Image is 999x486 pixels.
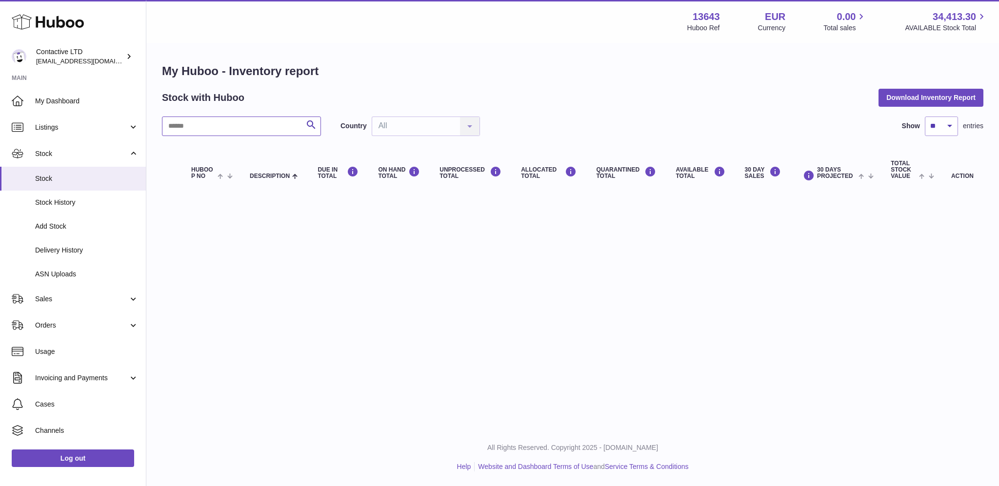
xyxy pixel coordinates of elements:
[475,462,688,471] li: and
[35,321,128,330] span: Orders
[12,449,134,467] a: Log out
[457,463,471,470] a: Help
[963,121,983,131] span: entries
[35,270,139,279] span: ASN Uploads
[35,174,139,183] span: Stock
[676,166,725,179] div: AVAILABLE Total
[837,10,856,23] span: 0.00
[35,198,139,207] span: Stock History
[318,166,359,179] div: DUE IN TOTAL
[12,49,26,64] img: soul@SOWLhome.com
[162,91,244,104] h2: Stock with Huboo
[521,166,577,179] div: ALLOCATED Total
[823,23,867,33] span: Total sales
[687,23,720,33] div: Huboo Ref
[478,463,593,470] a: Website and Dashboard Terms of Use
[693,10,720,23] strong: 13643
[250,173,290,179] span: Description
[35,149,128,158] span: Stock
[440,166,501,179] div: UNPROCESSED Total
[36,57,143,65] span: [EMAIL_ADDRESS][DOMAIN_NAME]
[35,294,128,304] span: Sales
[765,10,785,23] strong: EUR
[951,173,974,179] div: Action
[745,166,781,179] div: 30 DAY SALES
[605,463,689,470] a: Service Terms & Conditions
[817,167,856,179] span: 30 DAYS PROJECTED
[879,89,983,106] button: Download Inventory Report
[35,373,128,383] span: Invoicing and Payments
[35,426,139,435] span: Channels
[902,121,920,131] label: Show
[35,347,139,356] span: Usage
[340,121,367,131] label: Country
[191,167,215,179] span: Huboo P no
[905,23,987,33] span: AVAILABLE Stock Total
[162,63,983,79] h1: My Huboo - Inventory report
[905,10,987,33] a: 34,413.30 AVAILABLE Stock Total
[823,10,867,33] a: 0.00 Total sales
[378,166,420,179] div: ON HAND Total
[35,222,139,231] span: Add Stock
[596,166,656,179] div: QUARANTINED Total
[35,97,139,106] span: My Dashboard
[35,246,139,255] span: Delivery History
[758,23,786,33] div: Currency
[35,123,128,132] span: Listings
[154,443,991,452] p: All Rights Reserved. Copyright 2025 - [DOMAIN_NAME]
[35,400,139,409] span: Cases
[933,10,976,23] span: 34,413.30
[891,160,916,180] span: Total stock value
[36,47,124,66] div: Contactive LTD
